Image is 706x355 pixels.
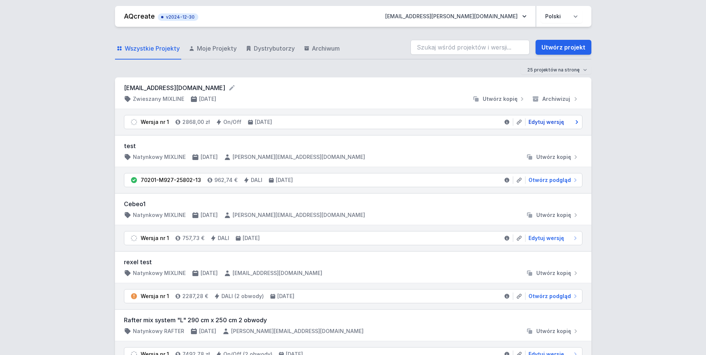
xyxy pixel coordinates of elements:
span: Utwórz kopię [536,211,571,219]
span: Archiwizuj [542,95,570,103]
h4: Zwieszany MIXLINE [133,95,184,103]
button: v2024-12-30 [158,12,198,21]
h4: Natynkowy MIXLINE [133,269,186,277]
img: draft.svg [130,118,138,126]
span: Utwórz kopię [536,153,571,161]
a: Wszystkie Projekty [115,38,181,60]
button: Utwórz kopię [523,327,582,335]
h3: test [124,141,582,150]
h4: [DATE] [201,153,218,161]
h4: [DATE] [255,118,272,126]
button: Utwórz kopię [523,153,582,161]
h4: DALI (2 obwody) [221,292,264,300]
h4: [PERSON_NAME][EMAIL_ADDRESS][DOMAIN_NAME] [233,211,365,219]
img: draft.svg [130,234,138,242]
h3: rexel test [124,258,582,266]
button: Utwórz kopię [523,211,582,219]
span: Dystrybutorzy [254,44,295,53]
h4: DALI [251,176,262,184]
h4: [DATE] [277,292,294,300]
h3: Rafter mix system "L" 290 cm x 250 cm 2 obwody [124,316,582,324]
span: Edytuj wersję [528,234,564,242]
h4: 962,74 € [214,176,237,184]
h4: [DATE] [199,327,216,335]
span: Wszystkie Projekty [125,44,180,53]
h4: [DATE] [201,269,218,277]
select: Wybierz język [541,10,582,23]
h4: 2287,28 € [182,292,208,300]
h4: 2868,00 zł [182,118,210,126]
button: Utwórz kopię [469,95,529,103]
div: 70201-M927-25802-13 [141,176,201,184]
button: Archiwizuj [529,95,582,103]
h4: On/Off [223,118,242,126]
span: Moje Projekty [197,44,237,53]
h4: [EMAIL_ADDRESS][DOMAIN_NAME] [233,269,322,277]
button: [EMAIL_ADDRESS][PERSON_NAME][DOMAIN_NAME] [379,10,533,23]
a: Moje Projekty [187,38,238,60]
a: Otwórz podgląd [525,292,579,300]
span: v2024-12-30 [162,14,195,20]
span: Utwórz kopię [483,95,518,103]
div: Wersja nr 1 [141,118,169,126]
h4: [DATE] [199,95,216,103]
span: Archiwum [312,44,340,53]
input: Szukaj wśród projektów i wersji... [410,40,530,55]
span: Edytuj wersję [528,118,564,126]
h4: 757,73 € [182,234,204,242]
h4: Natynkowy MIXLINE [133,211,186,219]
a: Dystrybutorzy [244,38,296,60]
a: Edytuj wersję [525,234,579,242]
button: Edytuj nazwę projektu [228,84,236,92]
span: Otwórz podgląd [528,176,571,184]
h4: [DATE] [243,234,260,242]
h4: Natynkowy MIXLINE [133,153,186,161]
button: Utwórz kopię [523,269,582,277]
h4: [DATE] [201,211,218,219]
h3: Cebeo1 [124,199,582,208]
a: Archiwum [302,38,341,60]
span: Utwórz kopię [536,269,571,277]
a: Edytuj wersję [525,118,579,126]
h4: Natynkowy RAFTER [133,327,184,335]
a: AQcreate [124,12,155,20]
h4: [DATE] [276,176,293,184]
form: [EMAIL_ADDRESS][DOMAIN_NAME] [124,83,582,92]
div: Wersja nr 1 [141,292,169,300]
span: Otwórz podgląd [528,292,571,300]
h4: [PERSON_NAME][EMAIL_ADDRESS][DOMAIN_NAME] [233,153,365,161]
h4: [PERSON_NAME][EMAIL_ADDRESS][DOMAIN_NAME] [231,327,364,335]
div: Wersja nr 1 [141,234,169,242]
span: Utwórz kopię [536,327,571,335]
h4: DALI [218,234,229,242]
a: Utwórz projekt [536,40,591,55]
a: Otwórz podgląd [525,176,579,184]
